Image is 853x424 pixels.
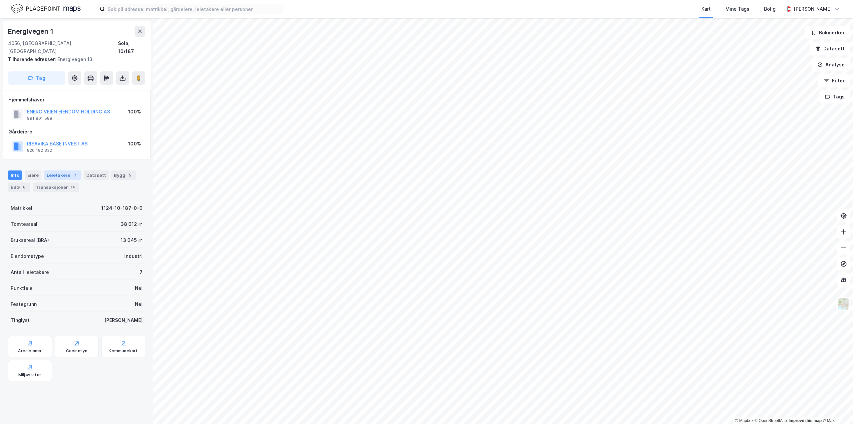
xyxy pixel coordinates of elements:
div: 4056, [GEOGRAPHIC_DATA], [GEOGRAPHIC_DATA] [8,39,118,55]
div: Industri [124,252,143,260]
div: Sola, 10/187 [118,39,145,55]
div: 820 182 332 [27,148,52,153]
button: Analyse [812,58,850,71]
input: Søk på adresse, matrikkel, gårdeiere, leietakere eller personer [105,4,283,14]
div: 100% [128,140,141,148]
div: Eiendomstype [11,252,44,260]
button: Bokmerker [805,26,850,39]
button: Tags [819,90,850,103]
span: Tilhørende adresser: [8,56,57,62]
div: ESG [8,182,30,192]
div: Bolig [764,5,776,13]
div: Kart [701,5,711,13]
div: Bruksareal (BRA) [11,236,49,244]
div: 6 [21,184,28,190]
div: Gårdeiere [8,128,145,136]
a: Improve this map [789,418,822,423]
a: OpenStreetMap [755,418,787,423]
div: Energivegen 1 [8,26,54,37]
div: Tomteareal [11,220,37,228]
div: Mine Tags [725,5,749,13]
img: Z [837,298,850,310]
button: Filter [818,74,850,87]
div: 7 [140,268,143,276]
div: 13 045 ㎡ [121,236,143,244]
div: 7 [72,172,78,178]
div: 38 012 ㎡ [121,220,143,228]
div: 14 [69,184,76,190]
div: Antall leietakere [11,268,49,276]
div: Geoinnsyn [66,348,88,354]
div: Info [8,170,22,180]
div: [PERSON_NAME] [104,316,143,324]
div: 1124-10-187-0-0 [101,204,143,212]
div: Nei [135,284,143,292]
div: Nei [135,300,143,308]
div: Leietakere [44,170,81,180]
a: Mapbox [735,418,753,423]
div: Arealplaner [18,348,42,354]
div: 5 [127,172,133,178]
div: Festegrunn [11,300,37,308]
div: Transaksjoner [33,182,79,192]
div: Hjemmelshaver [8,96,145,104]
div: Datasett [84,170,109,180]
div: Matrikkel [11,204,32,212]
button: Datasett [810,42,850,55]
div: Bygg [111,170,136,180]
div: Tinglyst [11,316,30,324]
div: Punktleie [11,284,33,292]
div: 100% [128,108,141,116]
img: logo.f888ab2527a4732fd821a326f86c7f29.svg [11,3,81,15]
button: Tag [8,71,65,85]
div: 991 801 588 [27,116,52,121]
div: Kommunekart [109,348,138,354]
div: Eiere [25,170,41,180]
iframe: Chat Widget [820,392,853,424]
div: Energivegen 13 [8,55,140,63]
div: Miljøstatus [18,372,42,378]
div: [PERSON_NAME] [794,5,832,13]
